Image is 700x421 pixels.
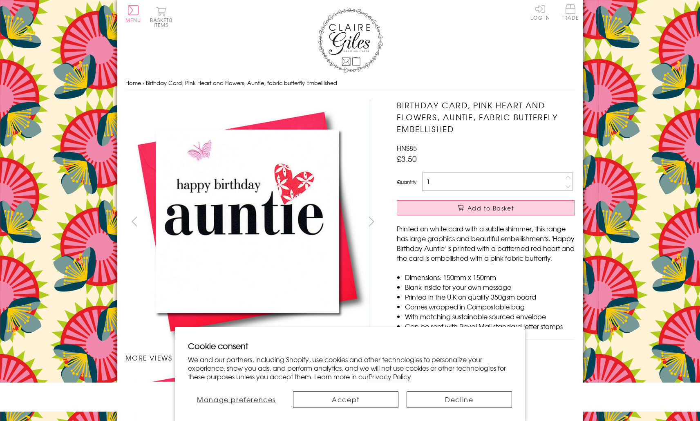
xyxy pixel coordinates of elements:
[380,99,626,345] img: Birthday Card, Pink Heart and Flowers, Auntie, fabric butterfly Embellished
[405,282,575,292] li: Blank inside for your own message
[397,224,575,263] p: Printed on white card with a subtle shimmer, this range has large graphics and beautiful embellis...
[467,204,514,212] span: Add to Basket
[125,353,381,363] h3: More views
[405,302,575,311] li: Comes wrapped in Compostable bag
[369,372,411,381] a: Privacy Policy
[150,7,172,27] button: Basket0 items
[407,391,512,408] button: Decline
[405,321,575,331] li: Can be sent with Royal Mail standard letter stamps
[562,4,579,22] a: Trade
[125,16,141,24] span: Menu
[188,391,285,408] button: Manage preferences
[143,79,144,87] span: ›
[293,391,398,408] button: Accept
[146,79,337,87] span: Birthday Card, Pink Heart and Flowers, Auntie, fabric butterfly Embellished
[154,16,172,29] span: 0 items
[362,212,380,231] button: next
[397,200,575,215] button: Add to Basket
[188,355,512,381] p: We and our partners, including Shopify, use cookies and other technologies to personalize your ex...
[397,99,575,134] h1: Birthday Card, Pink Heart and Flowers, Auntie, fabric butterfly Embellished
[125,99,370,344] img: Birthday Card, Pink Heart and Flowers, Auntie, fabric butterfly Embellished
[125,79,141,87] a: Home
[125,212,144,231] button: prev
[397,178,416,186] label: Quantity
[405,272,575,282] li: Dimensions: 150mm x 150mm
[125,5,141,22] button: Menu
[562,4,579,20] span: Trade
[397,143,417,153] span: HNS85
[197,394,276,404] span: Manage preferences
[397,153,417,164] span: £3.50
[530,4,550,20] a: Log In
[188,340,512,352] h2: Cookie consent
[318,8,383,73] img: Claire Giles Greetings Cards
[405,292,575,302] li: Printed in the U.K on quality 350gsm board
[125,75,575,92] nav: breadcrumbs
[405,311,575,321] li: With matching sustainable sourced envelope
